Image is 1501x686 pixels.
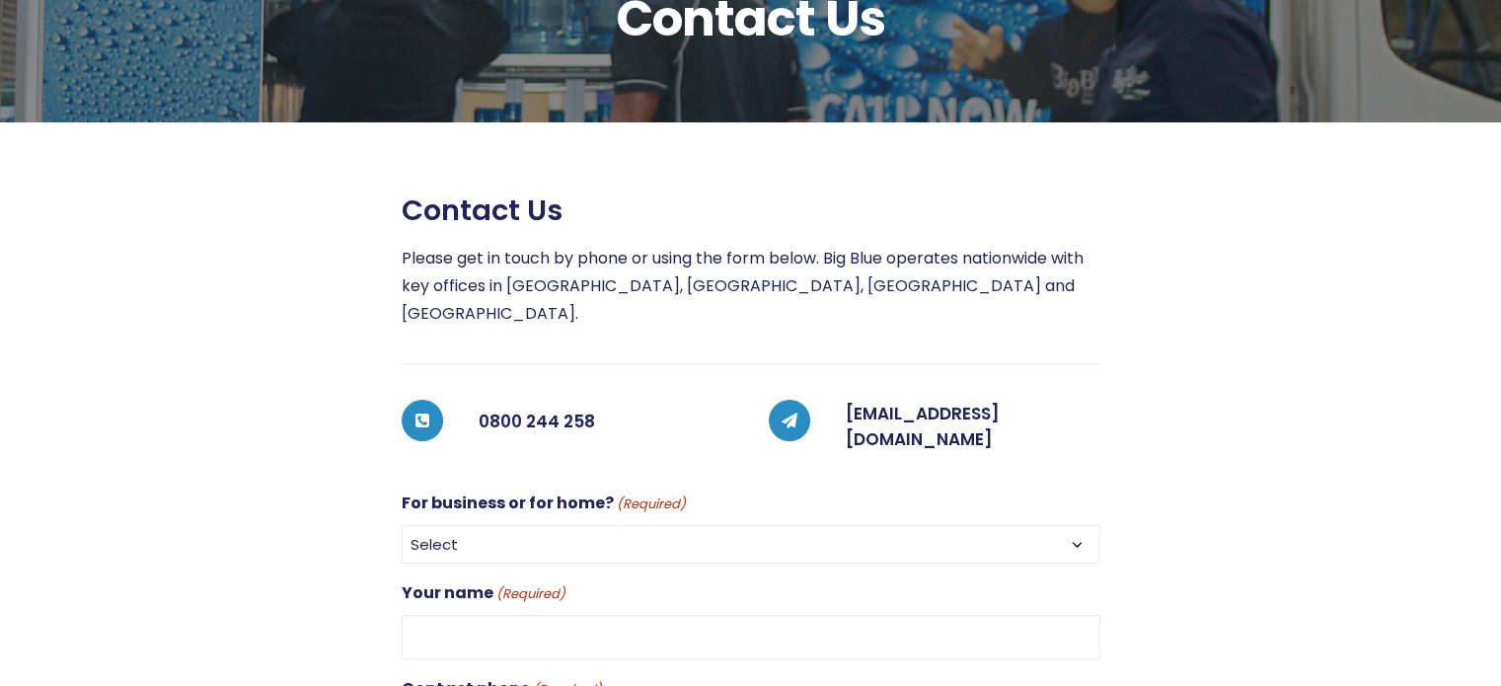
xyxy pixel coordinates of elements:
[494,583,565,606] span: (Required)
[402,490,686,517] label: For business or for home?
[402,245,1100,328] p: Please get in touch by phone or using the form below. Big Blue operates nationwide with key offic...
[402,193,563,228] span: Contact us
[1371,556,1473,658] iframe: Chatbot
[479,402,733,441] h5: 0800 244 258
[846,402,1000,451] a: [EMAIL_ADDRESS][DOMAIN_NAME]
[402,579,565,607] label: Your name
[615,494,686,516] span: (Required)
